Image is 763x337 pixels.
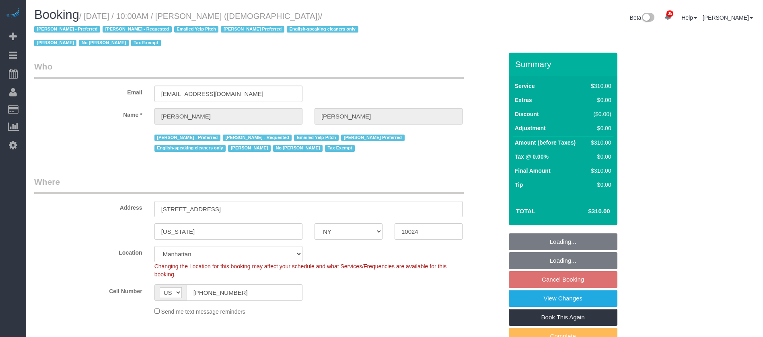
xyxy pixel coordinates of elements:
[341,135,404,141] span: [PERSON_NAME] Preferred
[5,8,21,19] img: Automaid Logo
[516,208,536,214] strong: Total
[315,108,463,125] input: Last Name
[681,14,697,21] a: Help
[28,108,148,119] label: Name *
[703,14,753,21] a: [PERSON_NAME]
[515,59,613,69] h3: Summary
[154,263,447,278] span: Changing the Location for this booking may affect your schedule and what Services/Frequencies are...
[154,135,220,141] span: [PERSON_NAME] - Preferred
[588,96,611,104] div: $0.00
[588,124,611,132] div: $0.00
[515,96,532,104] label: Extras
[161,308,245,315] span: Send me text message reminders
[325,145,355,151] span: Tax Exempt
[34,26,100,33] span: [PERSON_NAME] - Preferred
[588,167,611,175] div: $310.00
[174,26,219,33] span: Emailed Yelp Pitch
[588,181,611,189] div: $0.00
[515,139,576,147] label: Amount (before Taxes)
[103,26,171,33] span: [PERSON_NAME] - Requested
[34,8,79,22] span: Booking
[564,208,610,215] h4: $310.00
[28,86,148,96] label: Email
[79,40,128,46] span: No [PERSON_NAME]
[641,13,654,23] img: New interface
[28,284,148,295] label: Cell Number
[294,135,339,141] span: Emailed Yelp Pitch
[273,145,323,151] span: No [PERSON_NAME]
[588,153,611,161] div: $0.00
[154,223,302,240] input: City
[515,181,523,189] label: Tip
[515,124,546,132] label: Adjustment
[221,26,284,33] span: [PERSON_NAME] Preferred
[588,110,611,118] div: ($0.00)
[34,40,76,46] span: [PERSON_NAME]
[588,139,611,147] div: $310.00
[228,145,270,151] span: [PERSON_NAME]
[154,108,302,125] input: First Name
[515,167,551,175] label: Final Amount
[509,290,617,307] a: View Changes
[154,145,226,151] span: English-speaking cleaners only
[154,86,302,102] input: Email
[515,153,549,161] label: Tax @ 0.00%
[588,82,611,90] div: $310.00
[395,223,463,240] input: Zip Code
[287,26,358,33] span: English-speaking cleaners only
[28,246,148,257] label: Location
[187,284,302,301] input: Cell Number
[515,82,535,90] label: Service
[28,201,148,212] label: Address
[34,176,464,194] legend: Where
[223,135,292,141] span: [PERSON_NAME] - Requested
[666,10,673,17] span: 35
[509,309,617,326] a: Book This Again
[34,12,361,48] small: / [DATE] / 10:00AM / [PERSON_NAME] ([DEMOGRAPHIC_DATA])
[131,40,161,46] span: Tax Exempt
[34,12,361,48] span: /
[660,8,676,26] a: 35
[515,110,539,118] label: Discount
[34,61,464,79] legend: Who
[630,14,655,21] a: Beta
